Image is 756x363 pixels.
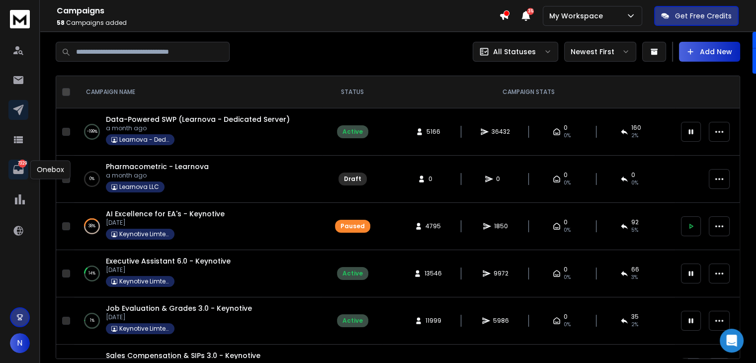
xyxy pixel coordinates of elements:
span: 0 [564,218,568,226]
td: 38%AI Excellence for EA's - Keynotive[DATE]Keynotive Limted [74,203,323,250]
span: 2 % [631,321,638,329]
span: 35 [631,313,639,321]
span: 13546 [424,270,442,277]
td: 14%Executive Assistant 6.0 - Keynotive[DATE]Keynotive Limted [74,250,323,297]
span: 0 [631,171,635,179]
p: 1 % [90,316,94,326]
span: 5986 [493,317,509,325]
p: [DATE] [106,266,231,274]
p: 0 % [89,174,94,184]
div: Paused [340,222,365,230]
span: 0% [564,132,571,140]
div: Draft [344,175,361,183]
span: 0 [428,175,438,183]
span: 0 [564,171,568,179]
p: Keynotive Limted [119,230,169,238]
span: 66 [631,266,639,273]
span: 5166 [426,128,440,136]
span: 0 [564,266,568,273]
span: 36432 [492,128,510,136]
span: 35 [527,8,534,15]
button: Newest First [564,42,636,62]
span: 0% [631,179,638,187]
th: CAMPAIGN NAME [74,76,323,108]
p: -199 % [87,127,97,137]
div: Open Intercom Messenger [720,329,744,353]
p: a month ago [106,172,209,180]
a: AI Excellence for EA's - Keynotive [106,209,225,219]
p: Learnova LLC [119,183,159,191]
a: Pharmacometric - Learnova [106,162,209,172]
p: Campaigns added [57,19,499,27]
button: Add New [679,42,740,62]
span: 9972 [494,270,508,277]
p: 38 % [88,221,95,231]
th: STATUS [323,76,382,108]
p: Keynotive Limted [119,277,169,285]
div: Active [342,317,363,325]
a: Job Evaluation & Grades 3.0 - Keynotive [106,303,252,313]
button: Get Free Credits [654,6,739,26]
span: 0% [564,179,571,187]
a: Executive Assistant 6.0 - Keynotive [106,256,231,266]
p: 7329 [18,160,26,168]
p: Get Free Credits [675,11,732,21]
span: 11999 [425,317,441,325]
th: CAMPAIGN STATS [382,76,675,108]
h1: Campaigns [57,5,499,17]
p: My Workspace [549,11,607,21]
img: logo [10,10,30,28]
span: 2 % [631,132,638,140]
span: 0% [564,273,571,281]
span: 0 [564,313,568,321]
span: 3 % [631,273,638,281]
div: Active [342,270,363,277]
a: Data-Powered SWP (Learnova - Dedicated Server) [106,114,290,124]
button: N [10,333,30,353]
a: 7329 [8,160,28,180]
span: 4795 [425,222,441,230]
span: 0% [564,226,571,234]
p: 14 % [88,269,95,278]
p: [DATE] [106,219,225,227]
p: a month ago [106,124,290,132]
span: 0% [564,321,571,329]
p: [DATE] [106,313,252,321]
td: 0%Pharmacometric - Learnovaa month agoLearnova LLC [74,156,323,203]
div: Onebox [30,160,71,179]
p: Learnova - Dedicated Server [119,136,169,144]
div: Active [342,128,363,136]
span: 5 % [631,226,638,234]
span: 0 [564,124,568,132]
td: -199%Data-Powered SWP (Learnova - Dedicated Server)a month agoLearnova - Dedicated Server [74,108,323,156]
p: All Statuses [493,47,536,57]
span: 160 [631,124,641,132]
a: Sales Compensation & SIPs 3.0 - Keynotive [106,351,260,361]
td: 1%Job Evaluation & Grades 3.0 - Keynotive[DATE]Keynotive Limted [74,297,323,345]
p: Keynotive Limted [119,325,169,333]
span: 0 [496,175,506,183]
span: 92 [631,218,639,226]
span: 58 [57,18,65,27]
span: 1850 [494,222,508,230]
